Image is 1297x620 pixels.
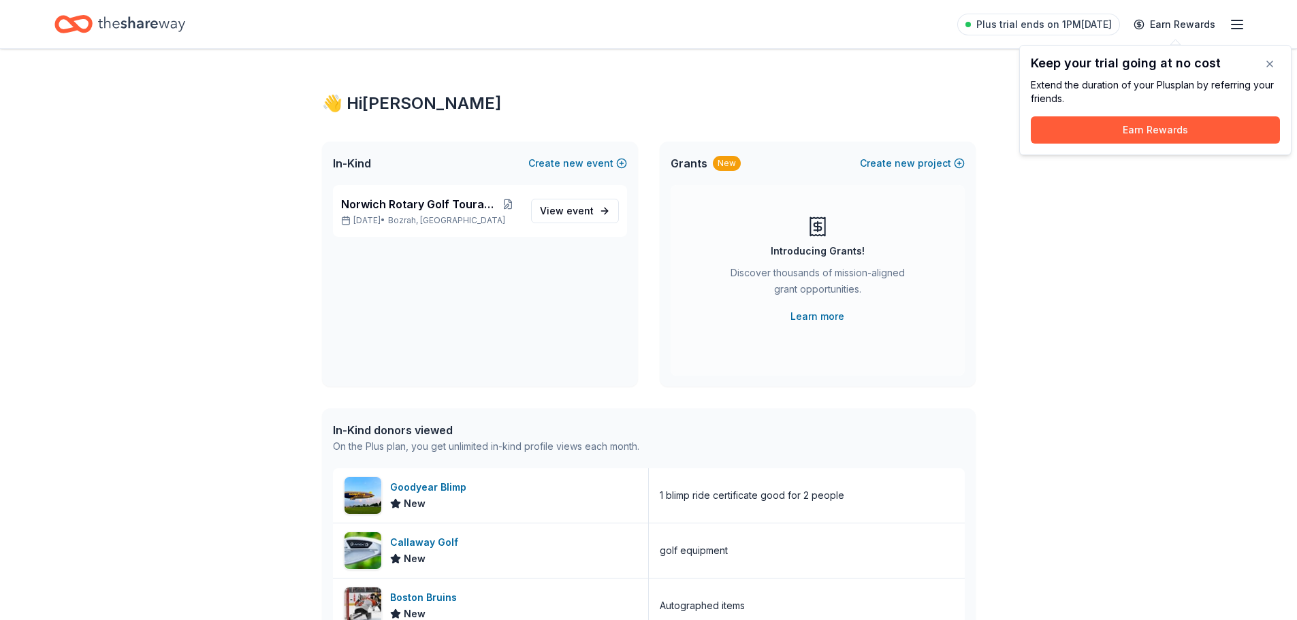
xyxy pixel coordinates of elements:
[1031,56,1280,70] div: Keep your trial going at no cost
[390,534,464,551] div: Callaway Golf
[333,155,371,172] span: In-Kind
[390,479,472,495] div: Goodyear Blimp
[660,598,745,614] div: Autographed items
[341,196,496,212] span: Norwich Rotary Golf Touranment
[713,156,741,171] div: New
[528,155,627,172] button: Createnewevent
[957,14,1120,35] a: Plus trial ends on 1PM[DATE]
[345,477,381,514] img: Image for Goodyear Blimp
[388,215,505,226] span: Bozrah, [GEOGRAPHIC_DATA]
[333,438,639,455] div: On the Plus plan, you get unlimited in-kind profile views each month.
[566,205,594,216] span: event
[345,532,381,569] img: Image for Callaway Golf
[54,8,185,40] a: Home
[531,199,619,223] a: View event
[660,542,728,559] div: golf equipment
[341,215,520,226] p: [DATE] •
[660,487,844,504] div: 1 blimp ride certificate good for 2 people
[322,93,976,114] div: 👋 Hi [PERSON_NAME]
[404,495,426,512] span: New
[771,243,865,259] div: Introducing Grants!
[563,155,583,172] span: new
[540,203,594,219] span: View
[671,155,707,172] span: Grants
[1125,12,1223,37] a: Earn Rewards
[976,16,1112,33] span: Plus trial ends on 1PM[DATE]
[1031,78,1280,105] div: Extend the duration of your Plus plan by referring your friends.
[725,265,910,303] div: Discover thousands of mission-aligned grant opportunities.
[1031,116,1280,144] button: Earn Rewards
[895,155,915,172] span: new
[790,308,844,325] a: Learn more
[333,422,639,438] div: In-Kind donors viewed
[404,551,426,567] span: New
[860,155,965,172] button: Createnewproject
[390,589,462,606] div: Boston Bruins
